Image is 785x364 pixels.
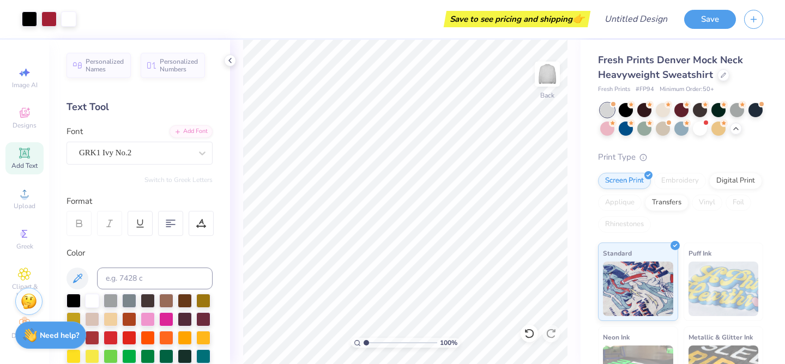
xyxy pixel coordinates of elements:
[598,85,630,94] span: Fresh Prints
[14,202,35,210] span: Upload
[67,247,213,259] div: Color
[170,125,213,138] div: Add Font
[536,63,558,85] img: Back
[97,268,213,289] input: e.g. 7428 c
[16,242,33,251] span: Greek
[67,100,213,114] div: Text Tool
[598,195,642,211] div: Applique
[572,12,584,25] span: 👉
[596,8,676,30] input: Untitled Design
[709,173,762,189] div: Digital Print
[11,331,38,340] span: Decorate
[144,175,213,184] button: Switch to Greek Letters
[86,58,124,73] span: Personalized Names
[598,216,651,233] div: Rhinestones
[603,247,632,259] span: Standard
[660,85,714,94] span: Minimum Order: 50 +
[603,262,673,316] img: Standard
[636,85,654,94] span: # FP94
[598,151,763,163] div: Print Type
[689,262,759,316] img: Puff Ink
[67,125,83,138] label: Font
[446,11,588,27] div: Save to see pricing and shipping
[440,338,457,348] span: 100 %
[13,121,37,130] span: Designs
[684,10,736,29] button: Save
[645,195,689,211] div: Transfers
[598,53,743,81] span: Fresh Prints Denver Mock Neck Heavyweight Sweatshirt
[67,195,214,208] div: Format
[5,282,44,300] span: Clipart & logos
[689,247,711,259] span: Puff Ink
[654,173,706,189] div: Embroidery
[692,195,722,211] div: Vinyl
[689,331,753,343] span: Metallic & Glitter Ink
[540,90,554,100] div: Back
[160,58,198,73] span: Personalized Numbers
[12,81,38,89] span: Image AI
[11,161,38,170] span: Add Text
[40,330,79,341] strong: Need help?
[598,173,651,189] div: Screen Print
[603,331,630,343] span: Neon Ink
[726,195,751,211] div: Foil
